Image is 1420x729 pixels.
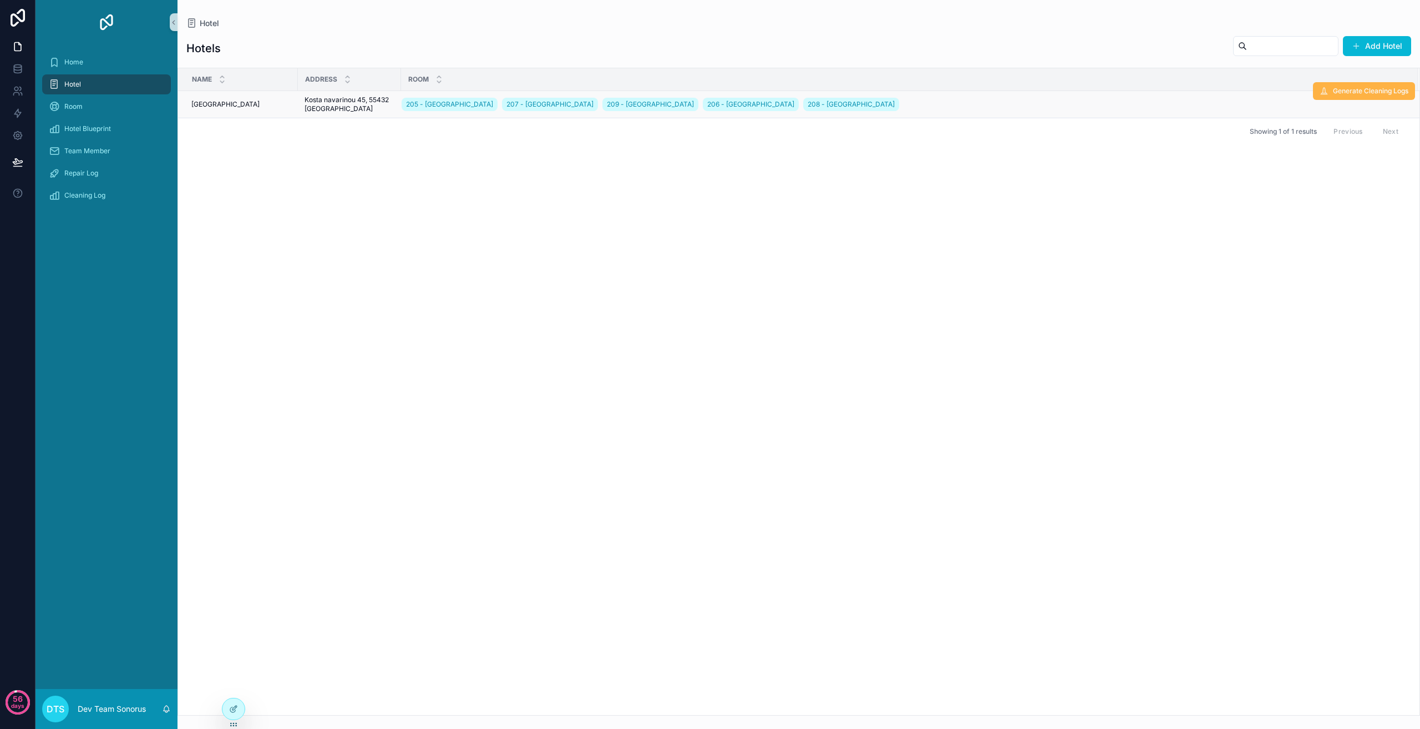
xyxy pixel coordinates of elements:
[64,58,83,67] span: Home
[64,80,81,89] span: Hotel
[192,75,212,84] span: Name
[305,75,337,84] span: Address
[191,100,260,109] span: [GEOGRAPHIC_DATA]
[602,98,698,111] a: 209 - [GEOGRAPHIC_DATA]
[707,100,794,109] span: 206 - [GEOGRAPHIC_DATA]
[186,18,219,29] a: Hotel
[98,13,115,31] img: App logo
[11,698,24,713] p: days
[42,119,171,139] a: Hotel Blueprint
[42,141,171,161] a: Team Member
[35,44,177,220] div: scrollable content
[186,41,221,56] h1: Hotels
[64,102,83,111] span: Room
[64,191,105,200] span: Cleaning Log
[47,702,64,716] span: DTS
[402,95,1405,113] a: 205 - [GEOGRAPHIC_DATA]207 - [GEOGRAPHIC_DATA]209 - [GEOGRAPHIC_DATA]206 - [GEOGRAPHIC_DATA]208 -...
[42,74,171,94] a: Hotel
[64,124,111,133] span: Hotel Blueprint
[502,98,598,111] a: 207 - [GEOGRAPHIC_DATA]
[191,100,291,109] a: [GEOGRAPHIC_DATA]
[406,100,493,109] span: 205 - [GEOGRAPHIC_DATA]
[402,98,498,111] a: 205 - [GEOGRAPHIC_DATA]
[408,75,429,84] span: Room
[607,100,694,109] span: 209 - [GEOGRAPHIC_DATA]
[1313,82,1415,100] button: Generate Cleaning Logs
[305,95,394,113] a: Kosta navarinou 45, 55432 [GEOGRAPHIC_DATA]
[803,98,899,111] a: 208 - [GEOGRAPHIC_DATA]
[42,163,171,183] a: Repair Log
[703,98,799,111] a: 206 - [GEOGRAPHIC_DATA]
[42,52,171,72] a: Home
[1333,87,1408,95] span: Generate Cleaning Logs
[506,100,594,109] span: 207 - [GEOGRAPHIC_DATA]
[78,703,146,715] p: Dev Team Sonorus
[200,18,219,29] span: Hotel
[808,100,895,109] span: 208 - [GEOGRAPHIC_DATA]
[64,169,98,178] span: Repair Log
[1343,36,1411,56] button: Add Hotel
[64,147,110,155] span: Team Member
[13,693,23,705] p: 56
[42,185,171,205] a: Cleaning Log
[42,97,171,117] a: Room
[1250,127,1317,136] span: Showing 1 of 1 results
